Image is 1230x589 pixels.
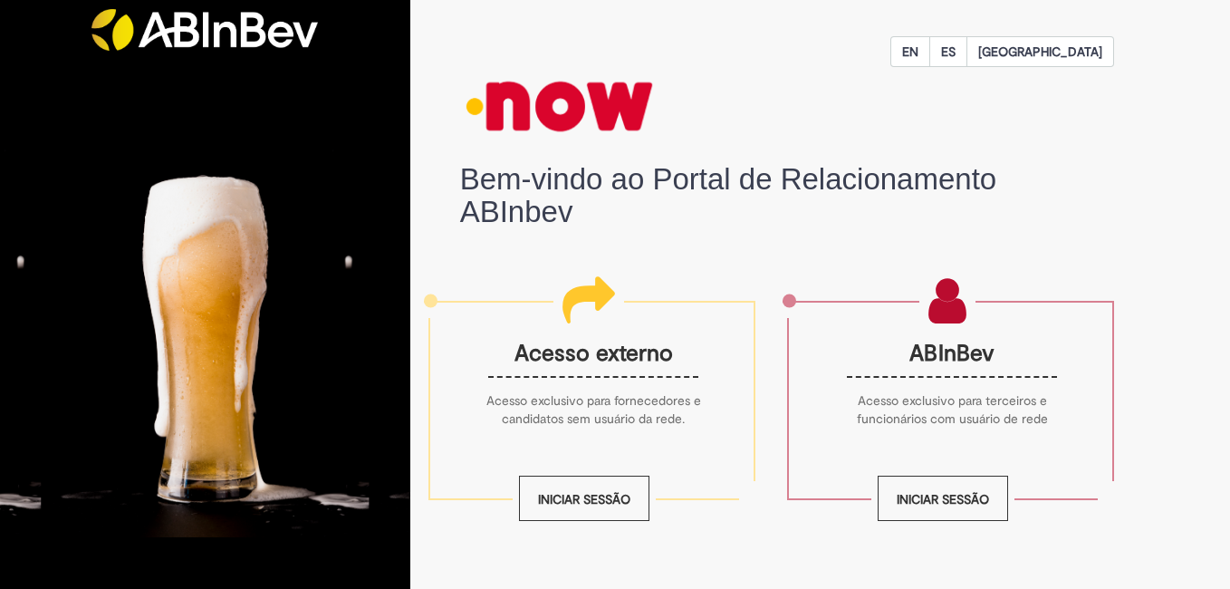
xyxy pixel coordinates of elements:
[477,391,710,428] p: Acesso exclusivo para fornecedores e candidatos sem usuário da rede.
[929,36,967,67] button: ES
[460,67,659,145] img: logo_now_small.png
[836,391,1069,428] p: Acesso exclusivo para terceiros e funcionários com usuário de rede
[878,476,1008,521] a: Iniciar sessão
[966,36,1114,67] button: [GEOGRAPHIC_DATA]
[460,163,1114,229] h1: Bem-vindo ao Portal de Relacionamento ABInbev
[91,9,318,51] img: ABInbev-white.png
[890,36,930,67] button: EN
[519,476,649,521] a: Iniciar sessão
